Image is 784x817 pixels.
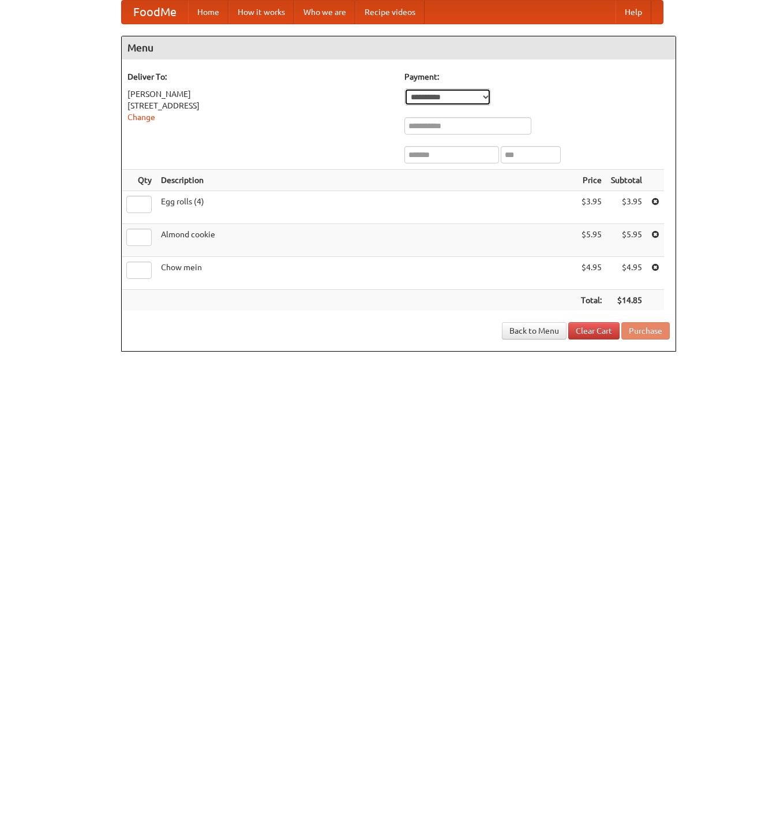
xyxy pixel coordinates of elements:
div: [STREET_ADDRESS] [127,100,393,111]
a: Who we are [294,1,355,24]
a: Clear Cart [568,322,620,340]
h5: Deliver To: [127,71,393,83]
th: Price [576,170,606,191]
th: Description [156,170,576,191]
a: FoodMe [122,1,188,24]
h4: Menu [122,36,676,59]
a: How it works [228,1,294,24]
a: Change [127,113,155,122]
td: $4.95 [576,257,606,290]
a: Help [616,1,651,24]
a: Home [188,1,228,24]
td: $4.95 [606,257,647,290]
td: $5.95 [606,224,647,257]
td: $5.95 [576,224,606,257]
a: Recipe videos [355,1,425,24]
a: Back to Menu [502,322,567,340]
th: Subtotal [606,170,647,191]
h5: Payment: [404,71,670,83]
th: Qty [122,170,156,191]
td: $3.95 [576,191,606,224]
th: $14.85 [606,290,647,311]
div: [PERSON_NAME] [127,88,393,100]
td: Egg rolls (4) [156,191,576,224]
button: Purchase [621,322,670,340]
td: Chow mein [156,257,576,290]
td: Almond cookie [156,224,576,257]
th: Total: [576,290,606,311]
td: $3.95 [606,191,647,224]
